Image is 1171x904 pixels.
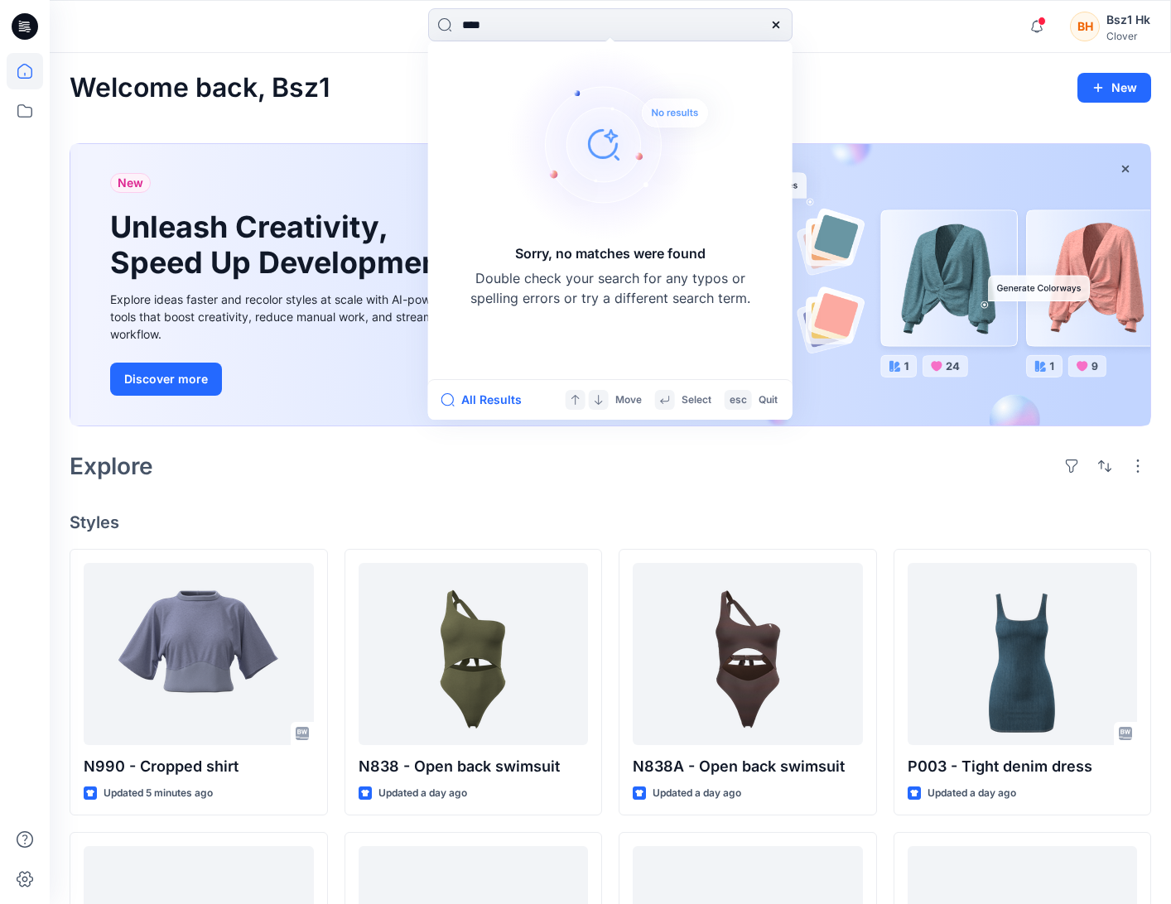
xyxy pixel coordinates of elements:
[359,563,589,745] a: N838 - Open back swimsuit
[653,785,741,802] p: Updated a day ago
[928,785,1016,802] p: Updated a day ago
[615,392,642,409] p: Move
[759,392,778,409] p: Quit
[110,363,483,396] a: Discover more
[1070,12,1100,41] div: BH
[359,755,589,778] p: N838 - Open back swimsuit
[470,268,751,308] p: Double check your search for any typos or spelling errors or try a different search term.
[1106,10,1150,30] div: Bsz1 Hk
[70,453,153,479] h2: Explore
[104,785,213,802] p: Updated 5 minutes ago
[110,363,222,396] button: Discover more
[70,73,330,103] h2: Welcome back, Bsz1
[118,173,143,193] span: New
[441,390,532,410] button: All Results
[730,392,747,409] p: esc
[1077,73,1151,103] button: New
[633,563,863,745] a: N838A - Open back swimsuit
[508,45,740,243] img: Sorry, no matches were found
[110,291,483,343] div: Explore ideas faster and recolor styles at scale with AI-powered tools that boost creativity, red...
[84,563,314,745] a: N990 - Cropped shirt
[908,563,1138,745] a: P003 - Tight denim dress
[84,755,314,778] p: N990 - Cropped shirt
[1106,30,1150,42] div: Clover
[378,785,467,802] p: Updated a day ago
[110,209,458,281] h1: Unleash Creativity, Speed Up Development
[682,392,711,409] p: Select
[70,512,1151,532] h4: Styles
[908,755,1138,778] p: P003 - Tight denim dress
[633,755,863,778] p: N838A - Open back swimsuit
[515,243,706,263] h5: Sorry, no matches were found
